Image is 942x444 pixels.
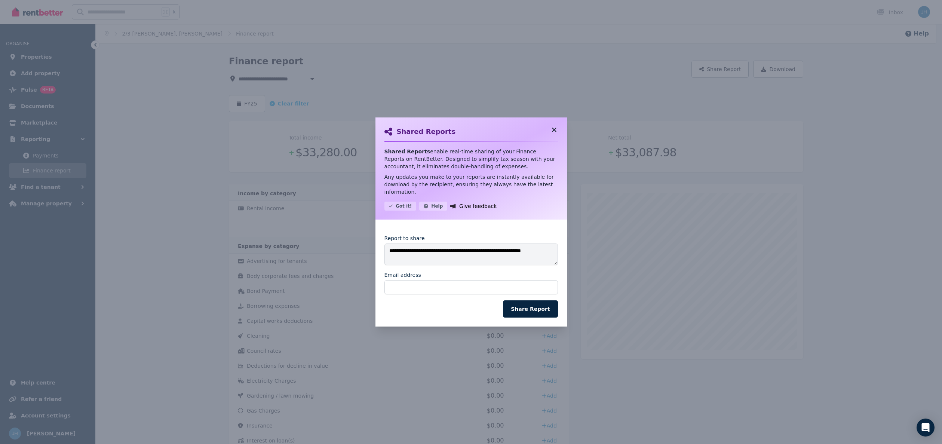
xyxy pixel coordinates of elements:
button: Help [419,202,447,211]
button: Share Report [503,300,558,318]
h2: Shared Reports [397,126,456,137]
label: Report to share [384,235,425,242]
div: Open Intercom Messenger [917,419,935,437]
button: Got it! [384,202,417,211]
p: enable real-time sharing of your Finance Reports on RentBetter. Designed to simplify tax season w... [384,148,558,170]
strong: Shared Reports [384,148,430,154]
a: Give feedback [450,202,497,211]
label: Email address [384,271,421,279]
p: Any updates you make to your reports are instantly available for download by the recipient, ensur... [384,173,558,196]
